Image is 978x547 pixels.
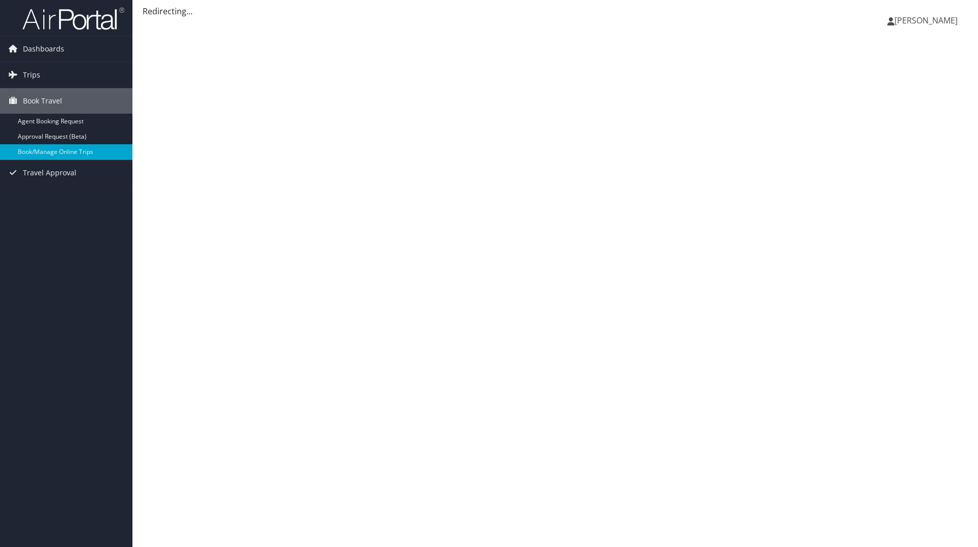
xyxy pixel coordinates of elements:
[23,160,76,186] span: Travel Approval
[23,62,40,88] span: Trips
[894,15,958,26] span: [PERSON_NAME]
[23,88,62,114] span: Book Travel
[887,5,968,36] a: [PERSON_NAME]
[22,7,124,31] img: airportal-logo.png
[23,36,64,62] span: Dashboards
[143,5,968,17] div: Redirecting...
